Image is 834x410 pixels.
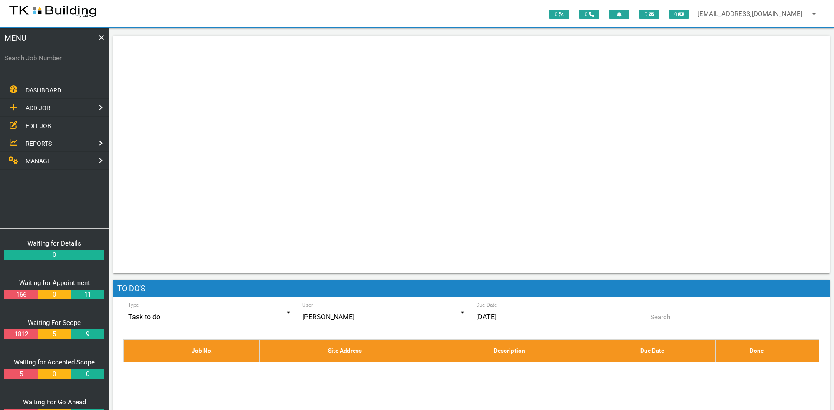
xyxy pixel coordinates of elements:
th: Due Date [589,340,715,362]
span: EDIT JOB [26,122,51,129]
a: 11 [71,290,104,300]
a: 5 [38,329,71,339]
label: Type [128,301,139,309]
a: Waiting for Accepted Scope [14,358,95,366]
img: s3file [9,4,97,18]
label: User [302,301,313,309]
a: Waiting for Details [27,239,81,247]
span: DASHBOARD [26,87,61,94]
span: 0 [639,10,659,19]
span: MENU [4,32,26,44]
a: 5 [4,369,37,379]
th: Site Address [260,340,430,362]
a: 9 [71,329,104,339]
span: 0 [549,10,569,19]
label: Search Job Number [4,53,104,63]
a: 0 [38,369,71,379]
span: REPORTS [26,140,52,147]
span: MANAGE [26,157,51,164]
a: 166 [4,290,37,300]
a: 0 [4,250,104,260]
span: 0 [669,10,689,19]
th: Done [715,340,798,362]
th: Job No. [145,340,260,362]
a: Waiting for Appointment [19,279,90,287]
a: 0 [71,369,104,379]
a: 1812 [4,329,37,339]
th: Description [430,340,589,362]
h1: To Do's [113,280,830,297]
a: Waiting For Scope [28,319,81,327]
label: Due Date [476,301,497,309]
span: 0 [579,10,599,19]
label: Search [650,312,670,322]
span: ADD JOB [26,105,50,112]
a: 0 [38,290,71,300]
a: Waiting For Go Ahead [23,398,86,406]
